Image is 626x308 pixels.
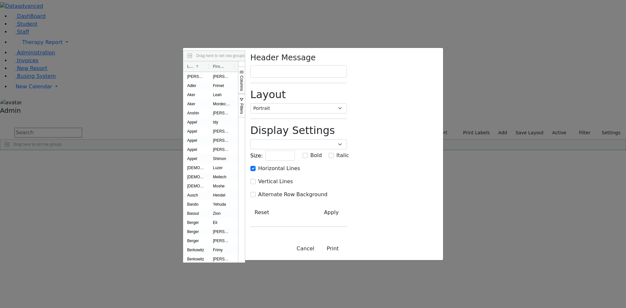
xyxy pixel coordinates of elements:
div: [DATE] [234,118,260,127]
div: Press SPACE to select this row. [183,236,438,245]
div: Press SPACE to select this row. [183,72,438,81]
div: [DATE] [234,255,260,264]
div: Moshe [209,182,234,191]
div: [DATE] [234,99,260,109]
span: Last Name [187,64,193,69]
button: Close [292,242,319,255]
div: [DATE] [234,182,260,191]
label: Alternate Row Background [258,191,328,198]
div: [DATE] [234,218,260,227]
div: Press SPACE to select this row. [183,145,438,154]
button: Reset [250,206,274,219]
div: [DATE] [234,200,260,209]
label: Vertical Lines [258,178,293,185]
div: Zion [209,209,234,218]
div: Press SPACE to select this row. [183,136,438,145]
div: [DATE] [234,172,260,182]
div: Berger [183,227,209,236]
div: Press SPACE to select this row. [183,191,438,200]
div: [PERSON_NAME] [209,72,234,81]
div: Ausch [183,191,209,200]
div: Appel [183,154,209,163]
div: [PERSON_NAME] [209,236,234,245]
div: Press SPACE to select this row. [183,99,438,109]
span: Columns [239,76,244,91]
div: Anshin [183,109,209,118]
div: Meilech [209,172,234,182]
div: Appel [183,136,209,145]
div: Idy [209,118,234,127]
div: [PERSON_NAME] [209,127,234,136]
div: Press SPACE to select this row. [183,109,438,118]
div: Luzer [209,163,234,172]
div: Press SPACE to select this row. [183,163,438,172]
div: Shimon [209,154,234,163]
div: Press SPACE to select this row. [183,209,438,218]
div: [PERSON_NAME] [209,136,234,145]
div: Adler [183,81,209,90]
div: Press SPACE to select this row. [183,255,438,264]
button: Filters [238,94,245,117]
div: Frimy [209,245,234,255]
div: Berkowitz [183,245,209,255]
h4: Header Message [250,53,347,63]
div: Aker [183,90,209,99]
div: [DATE] [234,163,260,172]
div: [DATE] [234,191,260,200]
div: [PERSON_NAME] [209,227,234,236]
div: [DATE] [234,245,260,255]
div: Berkowitz [183,255,209,264]
span: First Name [213,64,225,69]
div: Press SPACE to select this row. [183,182,438,191]
label: Horizontal Lines [258,165,300,172]
div: Press SPACE to select this row. [183,218,438,227]
div: Leah [209,90,234,99]
div: Bassul [183,209,209,218]
div: Press SPACE to select this row. [183,245,438,255]
div: Press SPACE to select this row. [183,227,438,236]
span: Filters [239,103,244,114]
div: [DATE] [234,236,260,245]
div: Press SPACE to select this row. [183,154,438,163]
div: [PERSON_NAME] [209,255,234,264]
div: Press SPACE to select this row. [183,172,438,182]
div: Eli [209,218,234,227]
div: [DATE] [234,90,260,99]
div: [DEMOGRAPHIC_DATA] [183,182,209,191]
div: [DATE] [234,72,260,81]
div: Frimet [209,81,234,90]
label: Italic [336,152,349,159]
div: Berger [183,236,209,245]
div: [DATE] [234,81,260,90]
div: Appel [183,145,209,154]
span: Drag here to set row groups [196,53,245,58]
div: Press SPACE to select this row. [183,81,438,90]
div: Bando [183,200,209,209]
div: [PERSON_NAME] [183,72,209,81]
div: [DEMOGRAPHIC_DATA] [183,172,209,182]
div: Press SPACE to select this row. [183,118,438,127]
div: [DATE] [234,109,260,118]
div: [DATE] [234,136,260,145]
label: Bold [310,152,322,159]
div: Press SPACE to select this row. [183,200,438,209]
div: [DATE] [234,154,260,163]
button: Columns [238,66,245,94]
div: Hendel [209,191,234,200]
div: Aker [183,99,209,109]
h2: Display Settings [250,124,347,137]
div: [DEMOGRAPHIC_DATA] [183,163,209,172]
button: Print [319,242,347,255]
label: Size: [250,152,263,160]
div: Mordechie [209,99,234,109]
h2: Layout [250,88,347,101]
div: Appel [183,127,209,136]
div: [DATE] [234,127,260,136]
div: [PERSON_NAME] [209,145,234,154]
div: Appel [183,118,209,127]
div: Press SPACE to select this row. [183,90,438,99]
div: Press SPACE to select this row. [183,127,438,136]
div: Yehuda [209,200,234,209]
div: Berger [183,218,209,227]
div: [DATE] [234,209,260,218]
